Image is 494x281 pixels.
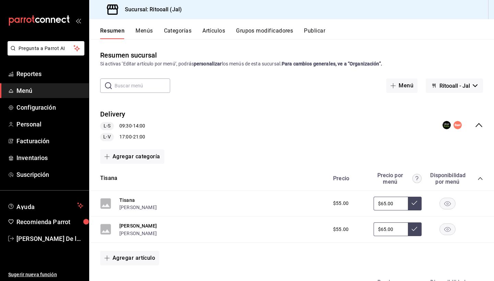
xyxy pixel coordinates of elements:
span: Reportes [16,69,83,78]
button: [PERSON_NAME] [119,230,157,237]
span: Menú [16,86,83,95]
div: Disponibilidad por menú [430,172,464,185]
button: Agregar artículo [100,251,159,265]
button: Grupos modificadores [236,27,293,39]
button: open_drawer_menu [75,18,81,23]
div: collapse-menu-row [89,104,494,147]
button: Delivery [100,109,126,119]
span: Ayuda [16,201,74,210]
input: Sin ajuste [374,197,408,210]
button: Menús [136,27,153,39]
button: [PERSON_NAME] [119,222,157,229]
span: Ritooall - Jal [439,83,470,89]
span: Pregunta a Parrot AI [19,45,74,52]
a: Pregunta a Parrot AI [5,50,84,57]
span: Suscripción [16,170,83,179]
strong: personalizar [194,61,222,66]
button: Pregunta a Parrot AI [8,41,84,56]
button: collapse-category-row [478,176,483,181]
button: Publicar [304,27,325,39]
button: Agregar categoría [100,149,164,164]
span: Facturación [16,136,83,146]
input: Sin ajuste [374,222,408,236]
strong: Para cambios generales, ve a “Organización”. [282,61,382,66]
span: Inventarios [16,153,83,162]
div: Precio [326,175,370,182]
button: Tisana [100,174,117,182]
div: Resumen sucursal [100,50,157,60]
div: navigation tabs [100,27,494,39]
button: Categorías [164,27,192,39]
span: Sugerir nueva función [8,271,83,278]
span: L-S [101,122,113,130]
div: Precio por menú [374,172,422,185]
span: Configuración [16,103,83,112]
div: Si activas ‘Editar artículo por menú’, podrás los menús de esta sucursal. [100,60,483,68]
span: $55.00 [333,226,349,233]
span: Personal [16,120,83,129]
span: [PERSON_NAME] De la [PERSON_NAME] [16,234,83,243]
button: Tisana [119,197,135,204]
div: 09:30 - 14:00 [100,122,145,130]
button: Resumen [100,27,125,39]
button: [PERSON_NAME] [119,204,157,211]
button: Ritooall - Jal [426,78,483,93]
span: $55.00 [333,200,349,207]
h3: Sucursal: Ritooall (Jal) [119,5,182,14]
div: 17:00 - 21:00 [100,133,145,141]
span: Recomienda Parrot [16,217,83,227]
input: Buscar menú [115,79,170,93]
button: Artículos [202,27,225,39]
button: Menú [386,78,417,93]
span: L-V [101,133,113,140]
